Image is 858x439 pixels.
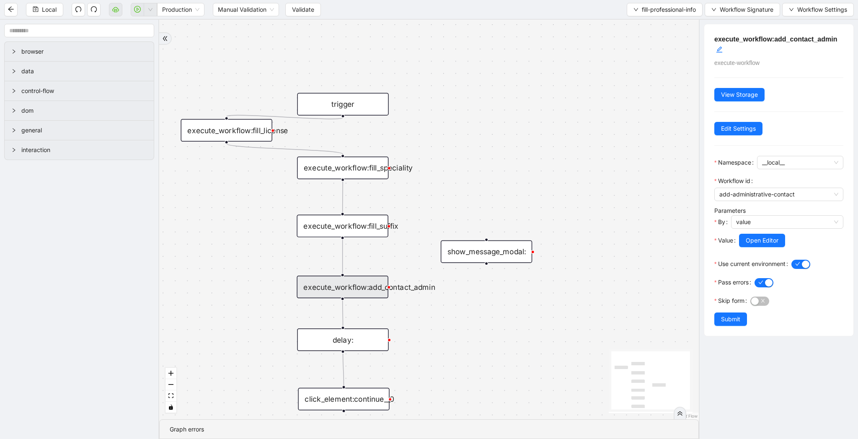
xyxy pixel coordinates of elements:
[705,3,780,16] button: downWorkflow Signature
[72,3,85,16] button: undo
[297,328,388,351] div: delay:
[165,390,176,402] button: fit view
[762,156,838,169] span: __local__
[676,413,698,418] a: React Flow attribution
[343,353,344,385] g: Edge from delay: to click_element:continue__0
[721,315,740,324] span: Submit
[633,7,638,12] span: down
[297,93,388,116] div: trigger
[441,240,532,263] div: show_message_modal:
[4,3,18,16] button: arrow-left
[298,388,389,411] div: click_element:continue__0
[782,3,854,16] button: downWorkflow Settings
[21,145,147,155] span: interaction
[218,3,274,16] span: Manual Validation
[721,90,758,99] span: View Storage
[718,278,749,287] span: Pass errors
[297,214,388,237] div: execute_workflow:fill_suffix
[5,62,154,81] div: data
[5,101,154,120] div: dom
[165,379,176,390] button: zoom out
[21,106,147,115] span: dom
[33,6,39,12] span: save
[21,86,147,96] span: control-flow
[170,425,688,434] div: Graph errors
[714,59,760,66] span: execute-workflow
[26,3,63,16] button: saveLocal
[21,47,147,56] span: browser
[718,296,744,305] span: Skip form
[720,5,773,14] span: Workflow Signature
[109,3,122,16] button: cloud-server
[148,7,153,12] span: down
[721,124,756,133] span: Edit Settings
[789,7,794,12] span: down
[131,3,144,16] button: play-circle
[165,402,176,413] button: toggle interactivity
[11,108,16,113] span: right
[746,236,778,245] span: Open Editor
[711,7,716,12] span: down
[739,234,785,247] button: Open Editor
[297,276,388,298] div: execute_workflow:add_contact_admin
[21,67,147,76] span: data
[716,44,723,54] div: click to edit id
[11,128,16,133] span: right
[718,217,725,227] span: By
[181,119,272,142] div: execute_workflow:fill_license
[5,42,154,61] div: browser
[8,6,14,13] span: arrow-left
[714,207,746,214] label: Parameters
[714,122,762,135] button: Edit Settings
[134,6,141,13] span: play-circle
[144,3,157,16] button: down
[718,176,750,186] span: Workflow id
[11,147,16,152] span: right
[162,3,199,16] span: Production
[285,3,321,16] button: Validate
[736,216,838,228] span: value
[87,3,101,16] button: redo
[162,36,168,41] span: double-right
[797,5,847,14] span: Workflow Settings
[292,5,314,14] span: Validate
[5,121,154,140] div: general
[479,272,494,287] span: plus-circle
[627,3,703,16] button: downfill-professional-info
[42,5,57,14] span: Local
[718,158,751,167] span: Namespace
[297,157,388,179] div: execute_workflow:fill_speciality
[112,6,119,13] span: cloud-server
[5,140,154,160] div: interaction
[21,126,147,135] span: general
[165,368,176,379] button: zoom in
[719,188,838,201] span: add-administrative-contact
[11,49,16,54] span: right
[11,69,16,74] span: right
[227,144,343,154] g: Edge from execute_workflow:fill_license to execute_workflow:fill_speciality
[718,259,786,269] span: Use current environment
[75,6,82,13] span: undo
[5,81,154,101] div: control-flow
[11,88,16,93] span: right
[716,46,723,53] span: edit
[718,236,733,245] span: Value
[227,115,343,119] g: Edge from trigger to execute_workflow:fill_license
[90,6,97,13] span: redo
[714,88,765,101] button: View Storage
[642,5,696,14] span: fill-professional-info
[714,312,747,326] button: Submit
[714,34,843,55] h5: execute_workflow:add_contact_admin
[441,240,532,263] div: show_message_modal:plus-circle
[677,411,683,416] span: double-right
